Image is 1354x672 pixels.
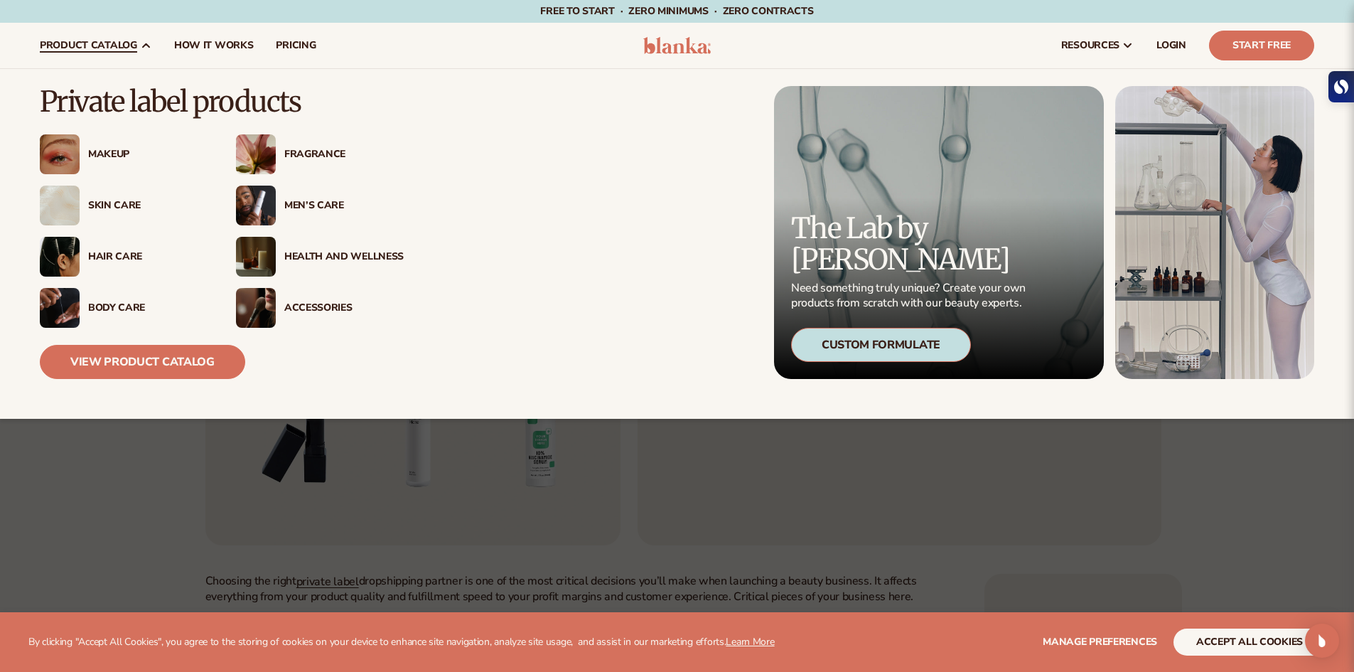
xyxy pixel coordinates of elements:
[40,345,245,379] a: View Product Catalog
[540,4,813,18] span: Free to start · ZERO minimums · ZERO contracts
[28,23,163,68] a: product catalog
[1043,629,1157,656] button: Manage preferences
[726,635,774,649] a: Learn More
[284,200,404,212] div: Men’s Care
[40,86,404,117] p: Private label products
[284,251,404,263] div: Health And Wellness
[236,237,276,277] img: Candles and incense on table.
[236,186,276,225] img: Male holding moisturizer bottle.
[40,134,80,174] img: Female with glitter eye makeup.
[791,213,1030,275] p: The Lab by [PERSON_NAME]
[1156,40,1186,51] span: LOGIN
[284,149,404,161] div: Fragrance
[236,134,276,174] img: Pink blooming flower.
[1115,86,1314,379] img: Female in lab with equipment.
[264,23,327,68] a: pricing
[1173,629,1326,656] button: accept all cookies
[40,186,208,225] a: Cream moisturizer swatch. Skin Care
[1145,23,1198,68] a: LOGIN
[88,302,208,314] div: Body Care
[643,37,711,54] img: logo
[1209,31,1314,60] a: Start Free
[40,237,80,277] img: Female hair pulled back with clips.
[236,134,404,174] a: Pink blooming flower. Fragrance
[40,288,80,328] img: Male hand applying moisturizer.
[1061,40,1119,51] span: resources
[40,288,208,328] a: Male hand applying moisturizer. Body Care
[40,186,80,225] img: Cream moisturizer swatch.
[40,40,137,51] span: product catalog
[88,149,208,161] div: Makeup
[1305,624,1339,658] div: Open Intercom Messenger
[174,40,254,51] span: How It Works
[236,237,404,277] a: Candles and incense on table. Health And Wellness
[774,86,1104,379] a: Microscopic product formula. The Lab by [PERSON_NAME] Need something truly unique? Create your ow...
[236,186,404,225] a: Male holding moisturizer bottle. Men’s Care
[236,288,404,328] a: Female with makeup brush. Accessories
[88,251,208,263] div: Hair Care
[40,134,208,174] a: Female with glitter eye makeup. Makeup
[163,23,265,68] a: How It Works
[276,40,316,51] span: pricing
[791,328,971,362] div: Custom Formulate
[88,200,208,212] div: Skin Care
[1043,635,1157,649] span: Manage preferences
[791,281,1030,311] p: Need something truly unique? Create your own products from scratch with our beauty experts.
[28,636,775,649] p: By clicking "Accept All Cookies", you agree to the storing of cookies on your device to enhance s...
[236,288,276,328] img: Female with makeup brush.
[40,237,208,277] a: Female hair pulled back with clips. Hair Care
[1050,23,1145,68] a: resources
[284,302,404,314] div: Accessories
